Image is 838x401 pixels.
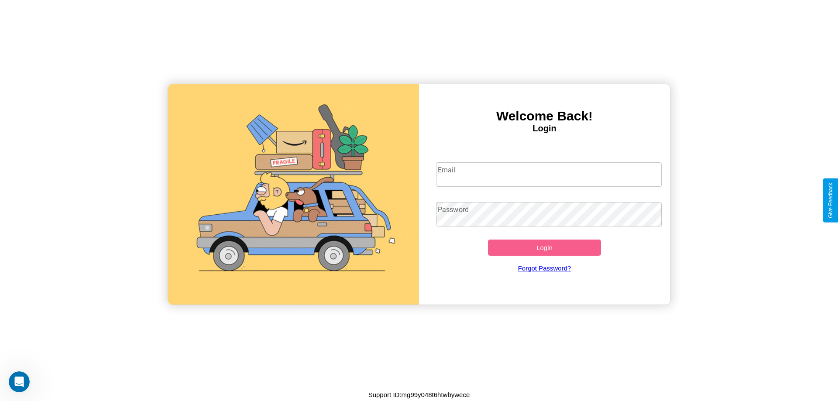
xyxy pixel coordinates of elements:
a: Forgot Password? [432,256,658,281]
p: Support ID: mg99y048t6htwbywece [368,389,470,401]
h4: Login [419,123,670,134]
iframe: Intercom live chat [9,371,30,392]
div: Give Feedback [828,183,834,218]
button: Login [488,240,601,256]
img: gif [168,84,419,305]
h3: Welcome Back! [419,109,670,123]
